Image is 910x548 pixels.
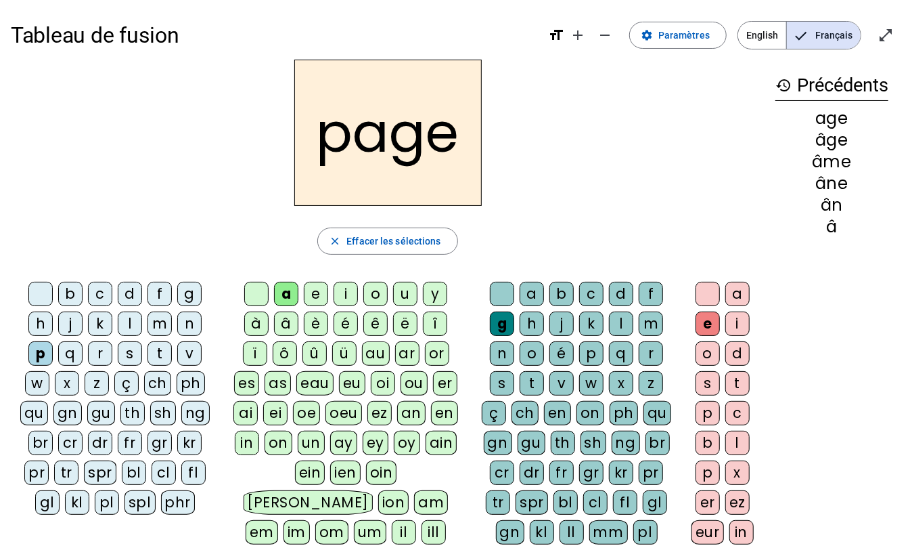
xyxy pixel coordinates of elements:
[639,371,663,396] div: z
[629,22,727,49] button: Paramètres
[609,371,633,396] div: x
[244,490,373,515] div: [PERSON_NAME]
[553,490,578,515] div: bl
[293,401,320,425] div: oe
[294,60,482,206] h2: page
[28,341,53,366] div: p
[431,401,458,425] div: en
[520,282,544,306] div: a
[530,520,554,545] div: kl
[11,14,537,57] h1: Tableau de fusion
[609,282,633,306] div: d
[725,461,750,485] div: x
[244,312,269,336] div: à
[496,520,524,545] div: gn
[88,312,112,336] div: k
[548,27,564,43] mat-icon: format_size
[643,401,671,425] div: qu
[775,132,888,148] div: âge
[354,520,386,545] div: um
[302,341,327,366] div: û
[490,461,514,485] div: cr
[725,341,750,366] div: d
[124,490,156,515] div: spl
[658,27,710,43] span: Paramètres
[591,22,618,49] button: Diminuer la taille de la police
[181,401,210,425] div: ng
[518,431,545,455] div: gu
[150,401,176,425] div: sh
[295,461,325,485] div: ein
[560,520,584,545] div: ll
[233,401,258,425] div: ai
[243,341,267,366] div: ï
[58,341,83,366] div: q
[273,341,297,366] div: ô
[363,282,388,306] div: o
[234,371,259,396] div: es
[579,461,604,485] div: gr
[235,431,259,455] div: in
[775,219,888,235] div: â
[516,490,548,515] div: spr
[317,228,457,255] button: Effacer les sélections
[725,401,750,425] div: c
[775,77,792,93] mat-icon: history
[87,401,115,425] div: gu
[325,401,362,425] div: oeu
[696,461,720,485] div: p
[579,312,604,336] div: k
[643,490,667,515] div: gl
[641,29,653,41] mat-icon: settings
[520,371,544,396] div: t
[274,282,298,306] div: a
[425,341,449,366] div: or
[177,282,202,306] div: g
[54,461,78,485] div: tr
[274,312,298,336] div: â
[639,461,663,485] div: pr
[363,312,388,336] div: ê
[511,401,539,425] div: ch
[729,520,754,545] div: in
[426,431,457,455] div: ain
[177,312,202,336] div: n
[88,341,112,366] div: r
[609,461,633,485] div: kr
[696,371,720,396] div: s
[114,371,139,396] div: ç
[482,401,506,425] div: ç
[872,22,899,49] button: Entrer en plein écran
[147,282,172,306] div: f
[570,27,586,43] mat-icon: add
[329,235,341,247] mat-icon: close
[612,431,640,455] div: ng
[95,490,119,515] div: pl
[265,371,291,396] div: as
[696,401,720,425] div: p
[597,27,613,43] mat-icon: remove
[265,431,292,455] div: on
[363,431,388,455] div: ey
[367,401,392,425] div: ez
[613,490,637,515] div: fl
[401,371,428,396] div: ou
[551,431,575,455] div: th
[433,371,457,396] div: er
[304,312,328,336] div: è
[775,175,888,192] div: âne
[346,233,440,249] span: Effacer les sélections
[152,461,176,485] div: cl
[84,461,116,485] div: spr
[122,461,146,485] div: bl
[564,22,591,49] button: Augmenter la taille de la police
[696,312,720,336] div: e
[639,341,663,366] div: r
[696,490,720,515] div: er
[549,282,574,306] div: b
[246,520,278,545] div: em
[332,341,357,366] div: ü
[775,110,888,127] div: age
[147,341,172,366] div: t
[118,312,142,336] div: l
